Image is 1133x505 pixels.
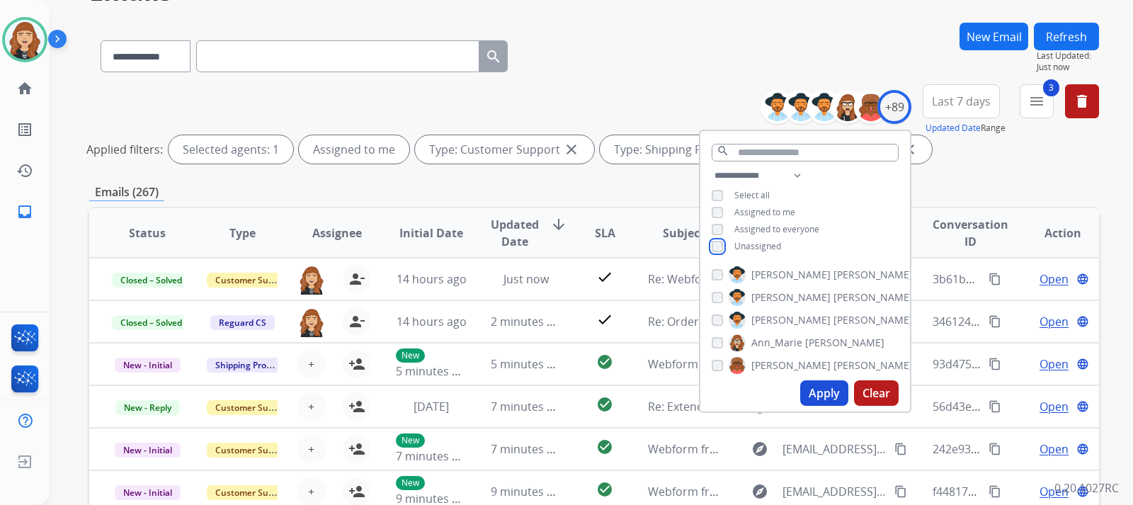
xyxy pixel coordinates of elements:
span: Open [1040,441,1069,458]
mat-icon: content_copy [989,315,1001,328]
span: 14 hours ago [397,314,467,329]
span: Conversation ID [933,216,1008,250]
div: Assigned to me [299,135,409,164]
span: Just now [503,271,549,287]
span: 7 minutes ago [491,441,566,457]
mat-icon: delete [1074,93,1091,110]
div: Type: Shipping Protection [600,135,785,164]
span: Closed – Solved [112,315,190,330]
mat-icon: home [16,80,33,97]
button: + [297,350,326,378]
span: Customer Support [207,443,299,458]
span: Select all [734,189,770,201]
span: Webform from [EMAIL_ADDRESS][DOMAIN_NAME] on [DATE] [648,484,969,499]
button: Clear [854,380,899,406]
button: Last 7 days [923,84,1000,118]
mat-icon: language [1076,315,1089,328]
th: Action [1004,208,1099,258]
mat-icon: inbox [16,203,33,220]
span: Last Updated: [1037,50,1099,62]
mat-icon: check [596,268,613,285]
mat-icon: content_copy [989,358,1001,370]
mat-icon: person_add [348,356,365,373]
span: + [308,356,314,373]
span: [PERSON_NAME] [833,268,913,282]
span: [PERSON_NAME] [805,336,884,350]
span: Status [129,225,166,242]
span: Shipping Protection [207,358,304,373]
span: 9 minutes ago [491,484,566,499]
button: + [297,392,326,421]
span: [PERSON_NAME] [751,290,831,305]
mat-icon: check [596,311,613,328]
mat-icon: search [485,48,502,65]
span: Open [1040,398,1069,415]
mat-icon: explore [751,483,768,500]
span: Ann_Marie [751,336,802,350]
span: Reguard CS [210,315,275,330]
span: Customer Support [207,400,299,415]
span: Assigned to me [734,206,795,218]
mat-icon: check_circle [596,481,613,498]
mat-icon: check_circle [596,353,613,370]
span: Customer Support [207,485,299,500]
span: New - Initial [115,358,181,373]
img: agent-avatar [297,307,326,337]
span: Subject [663,225,705,242]
span: [EMAIL_ADDRESS][DOMAIN_NAME] [782,483,886,500]
mat-icon: content_copy [989,400,1001,413]
span: Just now [1037,62,1099,73]
mat-icon: person_add [348,483,365,500]
span: Webform from [EMAIL_ADDRESS][DOMAIN_NAME] on [DATE] [648,441,969,457]
span: Assigned to everyone [734,223,819,235]
div: Type: Customer Support [415,135,594,164]
span: [EMAIL_ADDRESS][DOMAIN_NAME] [782,441,886,458]
mat-icon: person_add [348,398,365,415]
mat-icon: language [1076,273,1089,285]
span: 5 minutes ago [491,356,566,372]
span: Open [1040,483,1069,500]
mat-icon: content_copy [989,443,1001,455]
span: Type [229,225,256,242]
span: [PERSON_NAME] [833,358,913,373]
span: Initial Date [399,225,463,242]
mat-icon: person_remove [348,271,365,288]
mat-icon: check_circle [596,396,613,413]
mat-icon: person_add [348,441,365,458]
span: Open [1040,313,1069,330]
span: Last 7 days [932,98,991,104]
button: New Email [960,23,1028,50]
p: New [396,348,425,363]
button: + [297,435,326,463]
span: [PERSON_NAME] [833,290,913,305]
span: [DATE] [414,399,449,414]
mat-icon: language [1076,400,1089,413]
span: [PERSON_NAME] [833,313,913,327]
span: Updated Date [491,216,539,250]
span: 5 minutes ago [396,363,472,379]
span: 3 [1043,79,1059,96]
mat-icon: content_copy [989,273,1001,285]
div: +89 [877,90,911,124]
span: Customer Support [207,273,299,288]
span: 14 hours ago [397,271,467,287]
span: + [308,398,314,415]
span: New - Initial [115,443,181,458]
span: Unassigned [734,240,781,252]
button: Apply [800,380,848,406]
img: avatar [5,20,45,59]
p: New [396,476,425,490]
span: + [308,483,314,500]
p: 0.20.1027RC [1054,480,1119,497]
mat-icon: content_copy [989,485,1001,498]
p: New [396,433,425,448]
button: 3 [1020,84,1054,118]
span: Open [1040,271,1069,288]
span: Open [1040,356,1069,373]
span: [PERSON_NAME] [751,268,831,282]
span: + [308,441,314,458]
mat-icon: language [1076,358,1089,370]
mat-icon: search [717,144,729,157]
mat-icon: menu [1028,93,1045,110]
span: Re: Order # 210101070 [PERSON_NAME] [648,314,860,329]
